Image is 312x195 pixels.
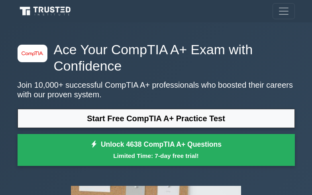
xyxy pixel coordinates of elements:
[27,151,285,160] small: Limited Time: 7-day free trial!
[18,80,295,99] p: Join 10,000+ successful CompTIA A+ professionals who boosted their careers with our proven system.
[18,134,295,166] a: Unlock 4638 CompTIA A+ QuestionsLimited Time: 7-day free trial!
[18,41,295,74] h1: Ace Your CompTIA A+ Exam with Confidence
[273,3,295,19] button: Toggle navigation
[18,109,295,128] a: Start Free CompTIA A+ Practice Test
